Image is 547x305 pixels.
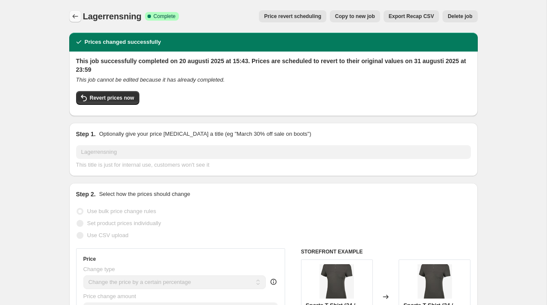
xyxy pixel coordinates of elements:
[99,190,190,198] p: Select how the prices should change
[389,13,434,20] span: Export Recap CSV
[443,10,477,22] button: Delete job
[448,13,472,20] span: Delete job
[418,264,452,299] img: pikeur-sports-rip_80x.jpg
[83,256,96,262] h3: Price
[76,190,96,198] h2: Step 2.
[384,10,439,22] button: Export Recap CSV
[320,264,354,299] img: pikeur-sports-rip_80x.jpg
[269,278,278,286] div: help
[76,76,225,83] i: This job cannot be edited because it has already completed.
[87,208,156,214] span: Use bulk price change rules
[301,248,471,255] h6: STOREFRONT EXAMPLE
[264,13,321,20] span: Price revert scheduling
[76,130,96,138] h2: Step 1.
[87,220,161,226] span: Set product prices individually
[69,10,81,22] button: Price change jobs
[87,232,129,238] span: Use CSV upload
[99,130,311,138] p: Optionally give your price [MEDICAL_DATA] a title (eg "March 30% off sale on boots")
[259,10,326,22] button: Price revert scheduling
[76,91,139,105] button: Revert prices now
[330,10,380,22] button: Copy to new job
[83,266,115,272] span: Change type
[85,38,161,46] h2: Prices changed successfully
[76,57,471,74] h2: This job successfully completed on 20 augusti 2025 at 15:43. Prices are scheduled to revert to th...
[90,95,134,101] span: Revert prices now
[335,13,375,20] span: Copy to new job
[76,145,471,159] input: 30% off holiday sale
[76,162,209,168] span: This title is just for internal use, customers won't see it
[154,13,175,20] span: Complete
[83,293,136,299] span: Price change amount
[83,12,141,21] span: Lagerrensning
